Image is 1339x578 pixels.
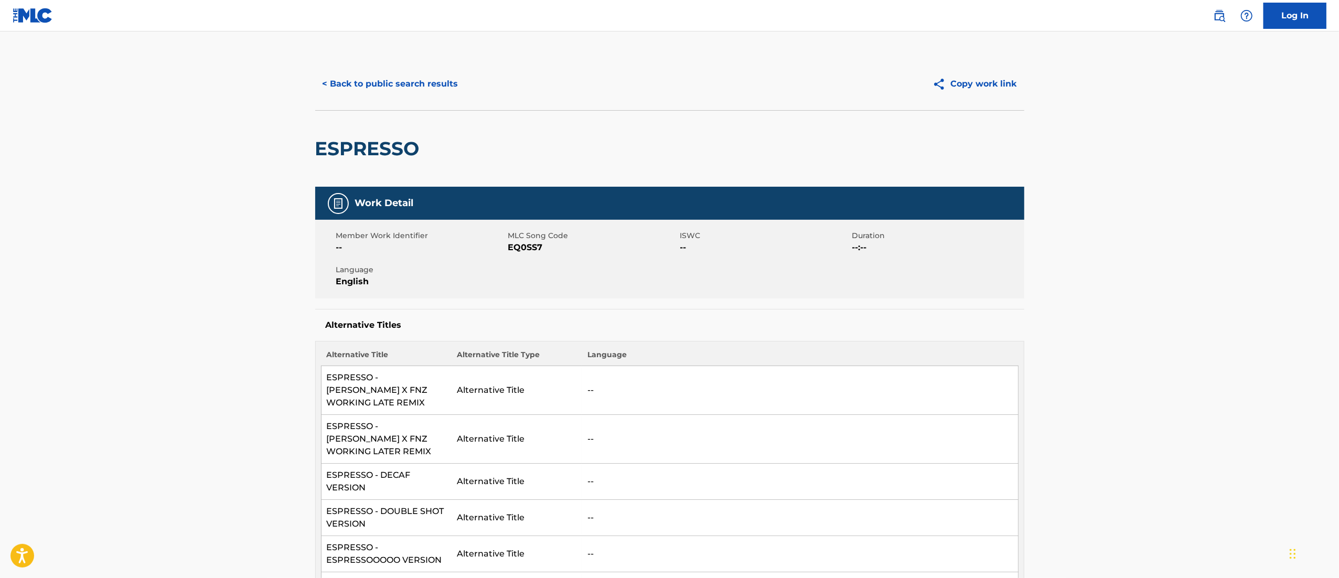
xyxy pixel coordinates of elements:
[1290,538,1296,570] div: Drag
[1240,9,1253,22] img: help
[508,241,678,254] span: EQ0SS7
[933,78,951,91] img: Copy work link
[852,241,1022,254] span: --:--
[321,349,452,366] th: Alternative Title
[321,415,452,464] td: ESPRESSO - [PERSON_NAME] X FNZ WORKING LATER REMIX
[582,366,1018,415] td: --
[1263,3,1326,29] a: Log In
[452,349,582,366] th: Alternative Title Type
[336,264,506,275] span: Language
[452,415,582,464] td: Alternative Title
[1236,5,1257,26] div: Help
[452,536,582,572] td: Alternative Title
[582,349,1018,366] th: Language
[452,464,582,500] td: Alternative Title
[452,366,582,415] td: Alternative Title
[582,500,1018,536] td: --
[680,230,850,241] span: ISWC
[1213,9,1226,22] img: search
[326,320,1014,330] h5: Alternative Titles
[925,71,1024,97] button: Copy work link
[355,197,414,209] h5: Work Detail
[332,197,345,210] img: Work Detail
[13,8,53,23] img: MLC Logo
[336,241,506,254] span: --
[1209,5,1230,26] a: Public Search
[321,366,452,415] td: ESPRESSO - [PERSON_NAME] X FNZ WORKING LATE REMIX
[582,536,1018,572] td: --
[452,500,582,536] td: Alternative Title
[582,464,1018,500] td: --
[315,71,466,97] button: < Back to public search results
[321,536,452,572] td: ESPRESSO - ESPRESSOOOOO VERSION
[315,137,425,160] h2: ESPRESSO
[852,230,1022,241] span: Duration
[508,230,678,241] span: MLC Song Code
[680,241,850,254] span: --
[321,500,452,536] td: ESPRESSO - DOUBLE SHOT VERSION
[336,230,506,241] span: Member Work Identifier
[1287,528,1339,578] iframe: Chat Widget
[582,415,1018,464] td: --
[336,275,506,288] span: English
[321,464,452,500] td: ESPRESSO - DECAF VERSION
